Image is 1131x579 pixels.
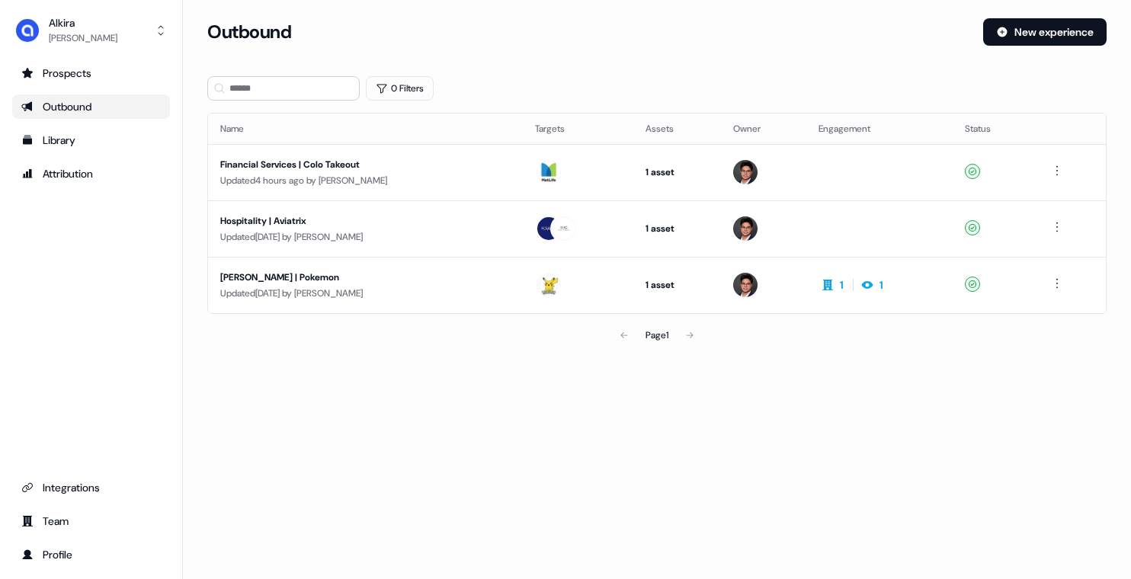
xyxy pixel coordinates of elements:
button: 0 Filters [366,76,434,101]
div: 1 [840,277,844,293]
div: Alkira [49,15,117,30]
div: Attribution [21,166,161,181]
div: 1 asset [646,277,709,293]
th: Status [953,114,1036,144]
img: Hugh [733,160,758,184]
img: Hugh [733,273,758,297]
a: Go to team [12,509,170,533]
div: Team [21,513,161,529]
div: [PERSON_NAME] [49,30,117,46]
th: Owner [721,114,806,144]
a: Go to prospects [12,61,170,85]
a: Go to outbound experience [12,94,170,119]
div: Updated [DATE] by [PERSON_NAME] [220,229,511,245]
div: Financial Services | Colo Takeout [220,157,503,172]
img: Hugh [733,216,758,241]
th: Assets [633,114,721,144]
div: [PERSON_NAME] | Pokemon [220,270,503,285]
div: Page 1 [646,328,668,343]
a: Go to templates [12,128,170,152]
th: Name [208,114,523,144]
div: Updated 4 hours ago by [PERSON_NAME] [220,173,511,188]
button: Alkira[PERSON_NAME] [12,12,170,49]
div: Prospects [21,66,161,81]
div: Updated [DATE] by [PERSON_NAME] [220,286,511,301]
div: 1 asset [646,221,709,236]
div: Profile [21,547,161,562]
div: 1 [879,277,883,293]
th: Targets [523,114,633,144]
a: Go to attribution [12,162,170,186]
button: New experience [983,18,1107,46]
a: Go to profile [12,542,170,567]
div: 1 asset [646,165,709,180]
a: Go to integrations [12,475,170,500]
div: Hospitality | Aviatrix [220,213,503,229]
div: Library [21,133,161,148]
div: Outbound [21,99,161,114]
th: Engagement [806,114,953,144]
h3: Outbound [207,21,291,43]
div: Integrations [21,480,161,495]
